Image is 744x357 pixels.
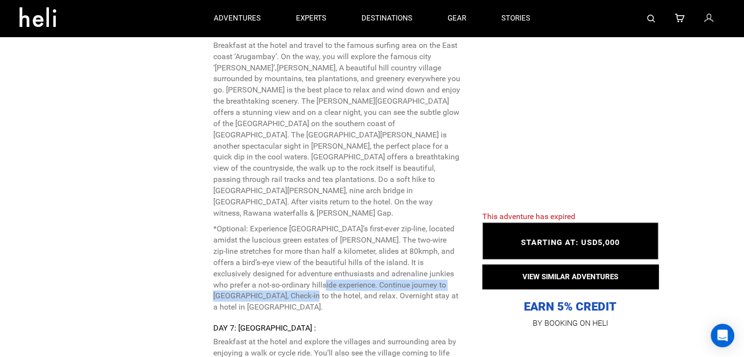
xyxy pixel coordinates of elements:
[521,238,620,247] span: STARTING AT: USD5,000
[711,324,734,347] div: Open Intercom Messenger
[647,15,655,22] img: search-bar-icon.svg
[482,265,658,289] button: VIEW SIMILAR ADVENTURES
[296,13,326,23] p: experts
[213,40,460,219] p: Breakfast at the hotel and travel to the famous surfing area on the East coast ‘Arugambay’. On th...
[482,212,575,221] span: This adventure has expired
[214,13,261,23] p: adventures
[274,63,276,72] strong: .
[213,223,460,313] p: *Optional: Experience [GEOGRAPHIC_DATA]’s first-ever zip-line, located amidst the luscious green ...
[213,323,460,334] div: DAY 7: [GEOGRAPHIC_DATA] :
[361,13,412,23] p: destinations
[482,316,658,330] p: BY BOOKING ON HELI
